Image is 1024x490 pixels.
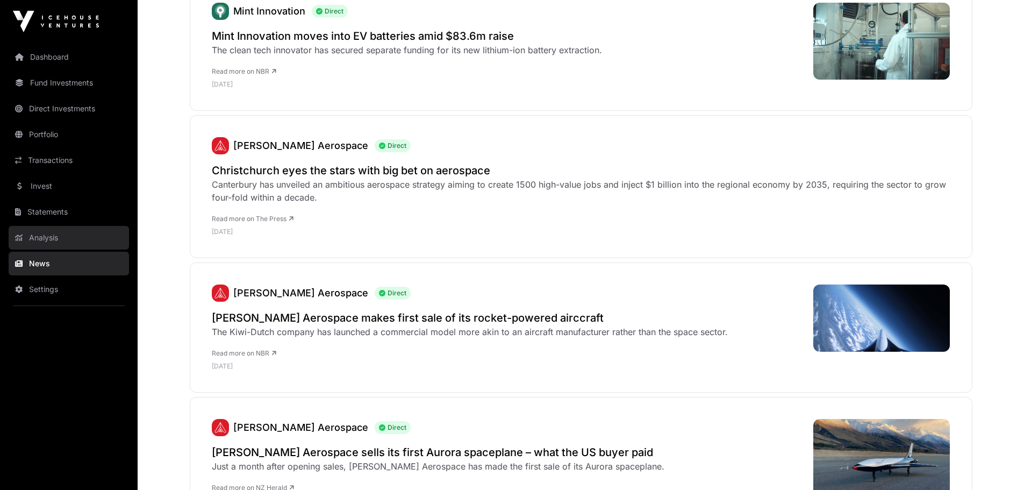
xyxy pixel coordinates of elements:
a: [PERSON_NAME] Aerospace [233,287,368,299]
a: Transactions [9,148,129,172]
img: Dawn-Aerospace-Flight-Crew-August-2024-Glentanner-Aerodrome-New-Zealand_7425.jpeg [813,285,950,352]
a: [PERSON_NAME] Aerospace [233,422,368,433]
img: Dawn.svg [212,419,229,436]
span: Direct [375,421,411,434]
a: [PERSON_NAME] Aerospace makes first sale of its rocket-powered airccraft [212,310,728,325]
img: Mint-Innovations-new-lithium-ion-technology-in-the-lab_2342.jpeg [813,3,950,80]
div: Canterbury has unveiled an ambitious aerospace strategy aiming to create 1500 high-value jobs and... [212,178,950,204]
a: Portfolio [9,123,129,146]
img: Icehouse Ventures Logo [13,11,99,32]
img: Mint.svg [212,3,229,20]
a: Statements [9,200,129,224]
div: The Kiwi-Dutch company has launched a commercial model more akin to an aircraft manufacturer rath... [212,325,728,338]
a: Invest [9,174,129,198]
a: Analysis [9,226,129,250]
a: Read more on NBR [212,67,276,75]
a: Fund Investments [9,71,129,95]
span: Direct [312,5,348,18]
a: Mint Innovation [212,3,229,20]
a: Dawn Aerospace [212,285,229,302]
span: Direct [375,139,411,152]
a: [PERSON_NAME] Aerospace sells its first Aurora spaceplane – what the US buyer paid [212,445,664,460]
img: Dawn.svg [212,137,229,154]
a: Mint Innovation moves into EV batteries amid $83.6m raise [212,29,602,44]
div: Just a month after opening sales, [PERSON_NAME] Aerospace has made the first sale of its Aurora s... [212,460,664,473]
div: The clean tech innovator has secured separate funding for its new lithium-ion battery extraction. [212,44,602,56]
a: Read more on NBR [212,349,276,357]
a: Dawn Aerospace [212,419,229,436]
a: Mint Innovation [233,5,305,17]
a: Read more on The Press [212,215,293,223]
a: [PERSON_NAME] Aerospace [233,140,368,151]
p: [DATE] [212,80,602,89]
a: Direct Investments [9,97,129,120]
span: Direct [375,287,411,300]
img: Dawn.svg [212,285,229,302]
a: Dawn Aerospace [212,137,229,154]
a: Settings [9,278,129,301]
iframe: Chat Widget [970,438,1024,490]
a: Dashboard [9,45,129,69]
p: [DATE] [212,362,728,371]
a: News [9,252,129,275]
p: [DATE] [212,228,950,236]
a: Christchurch eyes the stars with big bet on aerospace [212,163,950,178]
